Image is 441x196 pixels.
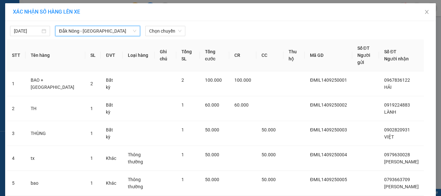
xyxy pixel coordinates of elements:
span: ĐMIL1409250005 [310,177,347,182]
td: 2 [7,96,26,121]
span: 100.000 [205,77,222,83]
span: close [424,9,429,15]
span: 1 [90,181,93,186]
span: 0919224883 [384,102,410,108]
td: Khác [101,171,122,196]
span: 1 [181,152,184,157]
span: [PERSON_NAME] [384,184,419,189]
th: Loại hàng [123,39,155,71]
span: Gửi: [5,6,15,13]
td: Thông thường [123,146,155,171]
td: THÙNG [26,121,85,146]
div: Dãy 4-B15 bến xe [GEOGRAPHIC_DATA] [42,5,108,29]
td: 3 [7,121,26,146]
span: ĐMIL1409250001 [310,77,347,83]
th: Tổng SL [176,39,200,71]
span: 1 [181,127,184,132]
td: Bất kỳ [101,71,122,96]
button: Close [418,3,436,21]
span: Người nhận [384,56,409,61]
span: XÁC NHẬN SỐ HÀNG LÊN XE [13,9,80,15]
td: tx [26,146,85,171]
span: 0793663709 [384,177,410,182]
td: Khác [101,146,122,171]
td: 1 [7,71,26,96]
span: Nhận: [42,6,57,13]
span: 100.000 [234,77,251,83]
th: Thu hộ [283,39,305,71]
span: ĐMIL1409250003 [310,127,347,132]
span: 1 [90,131,93,136]
span: Người gửi [357,53,370,65]
span: HẢI [384,85,392,90]
span: 2 [181,77,184,83]
span: 60.000 [205,102,219,108]
span: ĐMIL1409250004 [310,152,347,157]
span: 60.000 [234,102,249,108]
span: 0967836122 [384,77,410,83]
span: 0979630028 [384,152,410,157]
span: Chọn chuyến [149,26,181,36]
td: Thông thường [123,171,155,196]
span: 2 [90,81,93,86]
span: VIỆT [384,134,394,139]
th: Tổng cước [200,39,229,71]
th: SL [85,39,101,71]
th: STT [7,39,26,71]
th: Tên hàng [26,39,85,71]
th: CC [256,39,283,71]
div: Đăk Mil [5,5,37,21]
span: 1 [181,102,184,108]
td: bao [26,171,85,196]
span: 50.000 [262,152,276,157]
span: 50.000 [262,177,276,182]
span: 1 [181,177,184,182]
input: 14/09/2025 [14,27,40,35]
span: 50.000 [205,127,219,132]
span: 1 [90,106,93,111]
th: CR [229,39,256,71]
td: BAO +[GEOGRAPHIC_DATA] [26,71,85,96]
th: ĐVT [101,39,122,71]
span: 0902820931 [384,127,410,132]
span: 50.000 [205,152,219,157]
span: Đắk Nông - Sài Gòn [59,26,136,36]
div: [PERSON_NAME] [42,29,108,36]
span: 50.000 [262,127,276,132]
td: TH [26,96,85,121]
span: [PERSON_NAME] [384,159,419,164]
th: Mã GD [305,39,352,71]
span: Số ĐT [357,46,370,51]
span: LÀNH [384,109,396,115]
td: Bất kỳ [101,121,122,146]
div: 0979630028 [42,36,108,46]
span: down [133,29,137,33]
th: Ghi chú [155,39,176,71]
span: 1 [90,156,93,161]
span: 50.000 [205,177,219,182]
span: ĐMIL1409250002 [310,102,347,108]
td: Bất kỳ [101,96,122,121]
td: 4 [7,146,26,171]
td: 5 [7,171,26,196]
span: Số ĐT [384,49,396,54]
